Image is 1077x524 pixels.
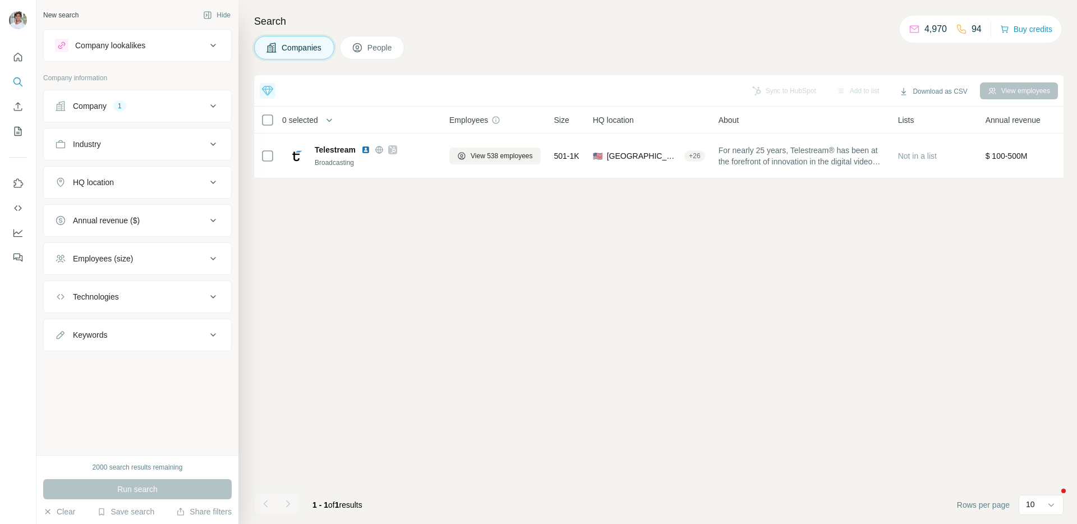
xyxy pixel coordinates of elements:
[924,22,947,36] p: 4,970
[73,100,107,112] div: Company
[44,207,231,234] button: Annual revenue ($)
[93,462,183,472] div: 2000 search results remaining
[73,253,133,264] div: Employees (size)
[898,151,937,160] span: Not in a list
[593,114,634,126] span: HQ location
[43,73,232,83] p: Company information
[891,83,975,100] button: Download as CSV
[44,169,231,196] button: HQ location
[113,101,126,111] div: 1
[73,177,114,188] div: HQ location
[44,245,231,272] button: Employees (size)
[361,145,370,154] img: LinkedIn logo
[9,96,27,117] button: Enrich CSV
[9,72,27,92] button: Search
[328,500,335,509] span: of
[1000,21,1052,37] button: Buy credits
[73,215,140,226] div: Annual revenue ($)
[1026,499,1035,510] p: 10
[449,114,488,126] span: Employees
[957,499,1010,511] span: Rows per page
[282,42,323,53] span: Companies
[554,150,579,162] span: 501-1K
[73,329,107,341] div: Keywords
[195,7,238,24] button: Hide
[9,47,27,67] button: Quick start
[9,173,27,194] button: Use Surfe on LinkedIn
[97,506,154,517] button: Save search
[312,500,362,509] span: results
[986,114,1041,126] span: Annual revenue
[254,13,1064,29] h4: Search
[312,500,328,509] span: 1 - 1
[449,148,541,164] button: View 538 employees
[315,158,436,168] div: Broadcasting
[44,321,231,348] button: Keywords
[607,150,680,162] span: [GEOGRAPHIC_DATA], [US_STATE]
[471,151,533,161] span: View 538 employees
[335,500,339,509] span: 1
[898,114,914,126] span: Lists
[73,139,101,150] div: Industry
[44,131,231,158] button: Industry
[44,283,231,310] button: Technologies
[282,114,318,126] span: 0 selected
[972,22,982,36] p: 94
[554,114,569,126] span: Size
[43,10,79,20] div: New search
[43,506,75,517] button: Clear
[73,291,119,302] div: Technologies
[367,42,393,53] span: People
[9,247,27,268] button: Feedback
[9,198,27,218] button: Use Surfe API
[986,151,1028,160] span: $ 100-500M
[44,93,231,119] button: Company1
[719,114,739,126] span: About
[719,145,885,167] span: For nearly 25 years, Telestream® has been at the forefront of innovation in the digital video ind...
[288,147,306,165] img: Logo of Telestream
[75,40,145,51] div: Company lookalikes
[44,32,231,59] button: Company lookalikes
[593,150,602,162] span: 🇺🇸
[684,151,705,161] div: + 26
[9,121,27,141] button: My lists
[315,144,356,155] span: Telestream
[1039,486,1066,513] iframe: Intercom live chat
[9,223,27,243] button: Dashboard
[176,506,232,517] button: Share filters
[9,11,27,29] img: Avatar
